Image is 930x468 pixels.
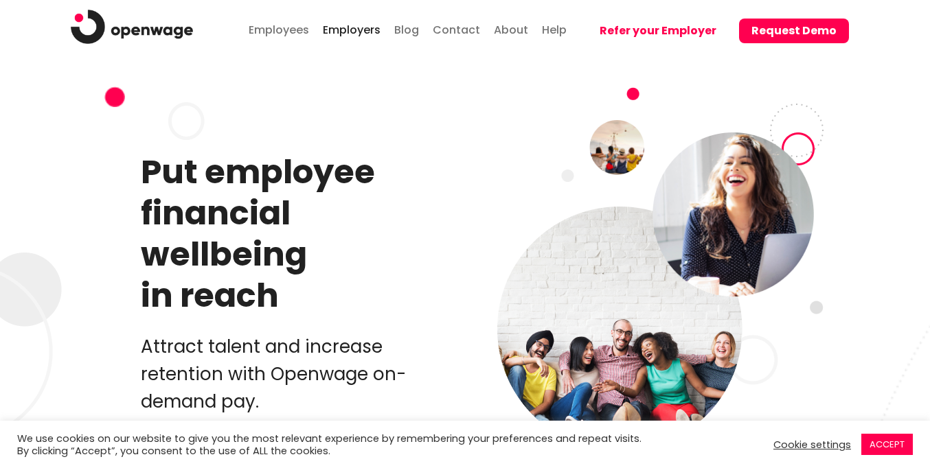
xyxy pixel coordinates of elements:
a: ACCEPT [861,434,913,455]
div: We use cookies on our website to give you the most relevant experience by remembering your prefer... [17,432,644,457]
a: Help [538,10,570,47]
a: Employees [245,10,313,47]
a: About [490,10,532,47]
p: Attract talent and increase retention with Openwage on-demand pay. [141,333,455,415]
h1: Put employee financial wellbeing in reach [141,152,455,316]
a: Blog [391,10,422,47]
a: Refer your Employer [577,5,729,59]
img: logo.png [71,10,193,44]
iframe: Help widget launcher [808,388,915,427]
a: Request Demo [729,5,849,59]
a: Cookie settings [773,438,851,451]
button: Request Demo [739,19,849,43]
button: Refer your Employer [587,19,729,43]
a: Contact [429,10,484,47]
a: Employers [319,10,384,47]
